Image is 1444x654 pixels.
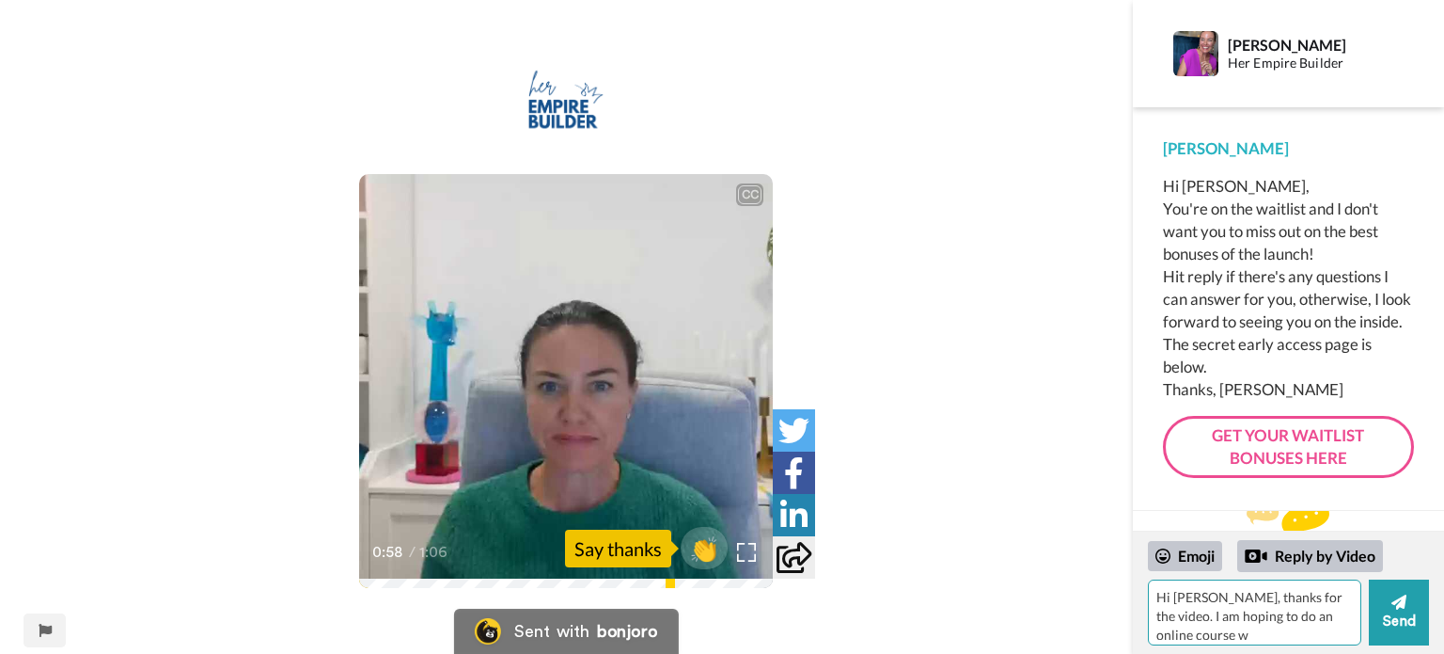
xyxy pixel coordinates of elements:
[454,609,678,654] a: Bonjoro LogoSent withbonjoro
[1173,31,1218,76] img: Profile Image
[1228,36,1393,54] div: [PERSON_NAME]
[409,541,416,564] span: /
[1228,56,1393,72] div: Her Empire Builder
[1163,175,1414,401] div: Hi [PERSON_NAME], You're on the waitlist and I don't want you to miss out on the best bonuses of ...
[1245,545,1267,567] div: Reply by Video
[737,543,756,562] img: Full screen
[681,534,728,564] span: 👏
[1247,502,1329,540] img: message.svg
[372,541,405,564] span: 0:58
[475,618,501,645] img: Bonjoro Logo
[565,530,671,567] div: Say thanks
[597,623,657,640] div: bonjoro
[1148,541,1222,571] div: Emoji
[1163,416,1414,479] a: GET YOUR WAITLIST BONUSES HERE
[419,541,452,564] span: 1:06
[528,61,604,136] img: 9ca4374a-b05b-4439-b0e6-ff583a8ba60a
[514,623,589,640] div: Sent with
[1148,580,1361,646] textarea: Hi [PERSON_NAME], thanks for the video. I am hoping to do an online course w
[1163,137,1414,160] div: [PERSON_NAME]
[1369,580,1429,646] button: Send
[738,185,761,204] div: CC
[681,527,728,569] button: 👏
[1237,540,1383,572] div: Reply by Video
